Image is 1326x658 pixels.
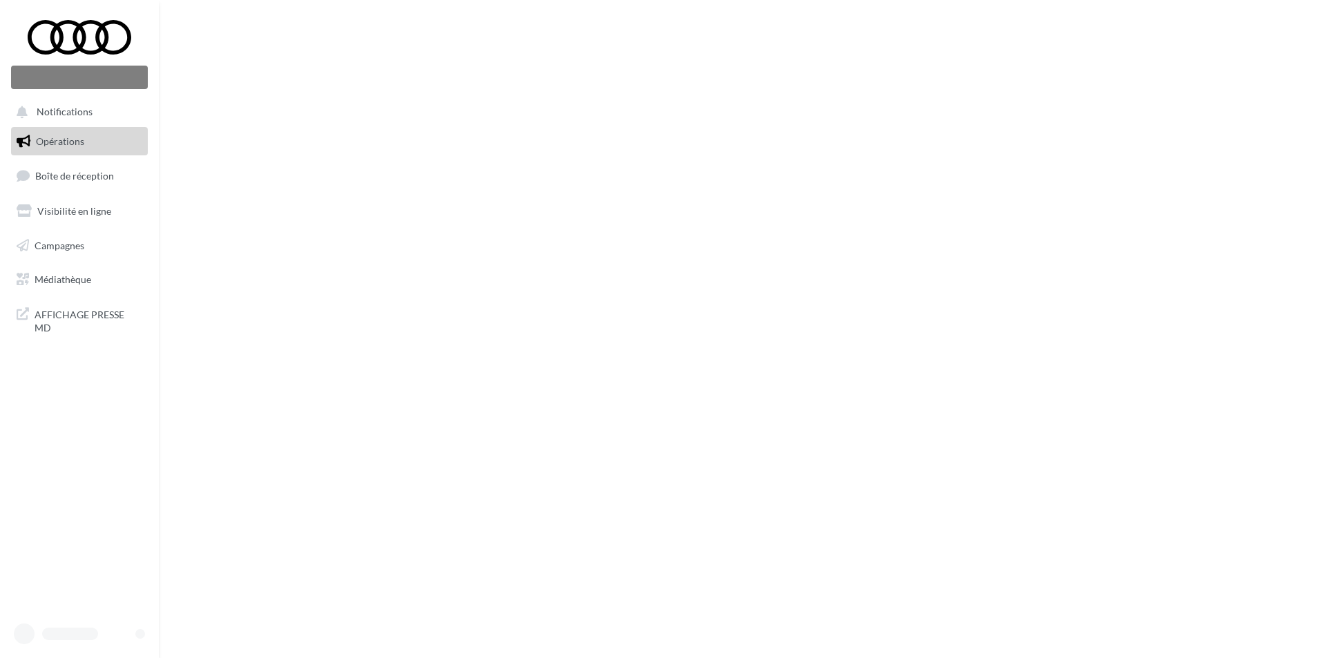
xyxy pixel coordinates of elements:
span: AFFICHAGE PRESSE MD [35,305,142,335]
div: Nouvelle campagne [11,66,148,89]
span: Boîte de réception [35,170,114,182]
span: Visibilité en ligne [37,205,111,217]
a: Visibilité en ligne [8,197,151,226]
a: Boîte de réception [8,161,151,191]
a: Opérations [8,127,151,156]
span: Médiathèque [35,273,91,285]
a: Campagnes [8,231,151,260]
span: Campagnes [35,239,84,251]
span: Notifications [37,106,93,118]
a: AFFICHAGE PRESSE MD [8,300,151,340]
span: Opérations [36,135,84,147]
a: Médiathèque [8,265,151,294]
